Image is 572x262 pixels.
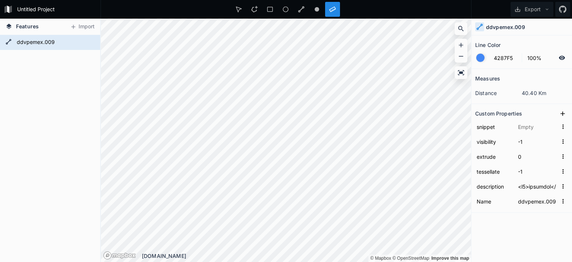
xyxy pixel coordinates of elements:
[66,21,98,33] button: Import
[475,166,513,177] input: Name
[431,256,469,261] a: Map feedback
[517,151,558,162] input: Empty
[522,89,568,97] dd: 40.40 Km
[517,136,558,147] input: Empty
[475,136,513,147] input: Name
[517,121,558,132] input: Empty
[475,121,513,132] input: Name
[517,166,558,177] input: Empty
[16,22,39,30] span: Features
[517,196,558,207] input: Empty
[517,181,558,192] input: Empty
[103,251,136,260] a: Mapbox logo
[475,181,513,192] input: Name
[486,23,525,31] h4: ddvpemex.009
[475,108,522,119] h2: Custom Properties
[475,73,500,84] h2: Measures
[475,89,522,97] dt: distance
[370,256,391,261] a: Mapbox
[475,39,500,51] h2: Line Color
[475,196,513,207] input: Name
[142,252,471,260] div: [DOMAIN_NAME]
[393,256,429,261] a: OpenStreetMap
[475,151,513,162] input: Name
[511,2,553,17] button: Export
